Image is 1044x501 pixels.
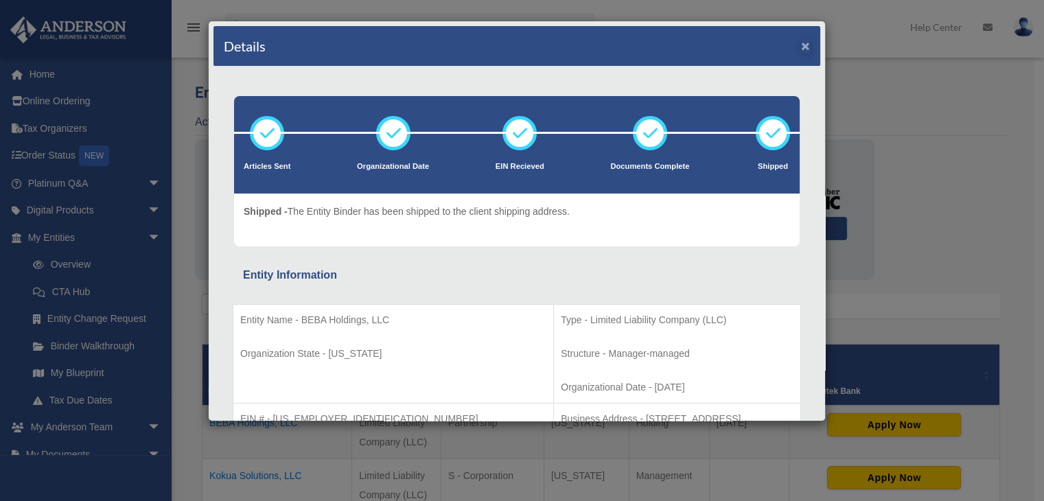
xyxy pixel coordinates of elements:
[240,312,546,329] p: Entity Name - BEBA Holdings, LLC
[610,160,689,174] p: Documents Complete
[357,160,429,174] p: Organizational Date
[240,410,546,428] p: EIN # - [US_EMPLOYER_IDENTIFICATION_NUMBER]
[561,312,793,329] p: Type - Limited Liability Company (LLC)
[561,410,793,428] p: Business Address - [STREET_ADDRESS]
[224,36,266,56] h4: Details
[496,160,544,174] p: EIN Recieved
[561,379,793,396] p: Organizational Date - [DATE]
[240,345,546,362] p: Organization State - [US_STATE]
[756,160,790,174] p: Shipped
[561,345,793,362] p: Structure - Manager-managed
[243,266,791,285] div: Entity Information
[801,38,810,53] button: ×
[244,206,288,217] span: Shipped -
[244,203,570,220] p: The Entity Binder has been shipped to the client shipping address.
[244,160,290,174] p: Articles Sent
